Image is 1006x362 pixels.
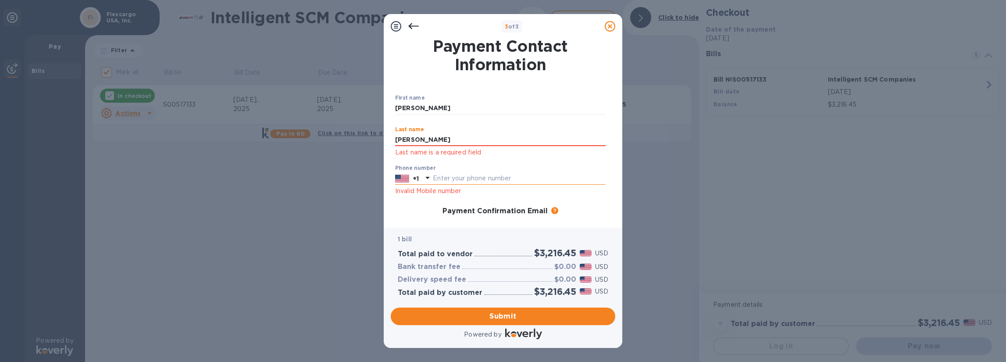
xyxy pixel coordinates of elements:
label: Phone number [395,165,435,171]
input: Enter your last name [395,133,606,147]
p: USD [595,249,608,258]
p: Powered by [464,330,501,339]
img: USD [580,288,592,294]
img: USD [580,276,592,283]
button: Submit [391,308,615,325]
span: 3 [505,23,508,30]
input: Enter your phone number [433,172,606,185]
h3: Payment Confirmation Email [442,207,548,215]
h1: Payment Contact Information [395,37,606,74]
b: of 3 [505,23,519,30]
p: USD [595,287,608,296]
h3: $0.00 [554,276,576,284]
p: +1 [413,174,419,183]
p: USD [595,262,608,272]
img: US [395,174,409,183]
h3: Total paid to vendor [398,250,473,258]
h3: $0.00 [554,263,576,271]
h2: $3,216.45 [534,286,576,297]
h2: $3,216.45 [534,247,576,258]
label: Last name [395,127,424,132]
p: Invalid Mobile number [395,186,606,196]
input: Enter your first name [395,102,606,115]
img: USD [580,250,592,256]
h3: Delivery speed fee [398,276,466,284]
span: Submit [398,311,608,322]
img: USD [580,264,592,270]
img: Logo [505,329,542,339]
h3: Bank transfer fee [398,263,460,271]
b: 1 bill [398,236,412,243]
label: First name [395,96,425,101]
h3: Total paid by customer [398,289,482,297]
p: USD [595,275,608,284]
p: Last name is a required field [395,147,606,158]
